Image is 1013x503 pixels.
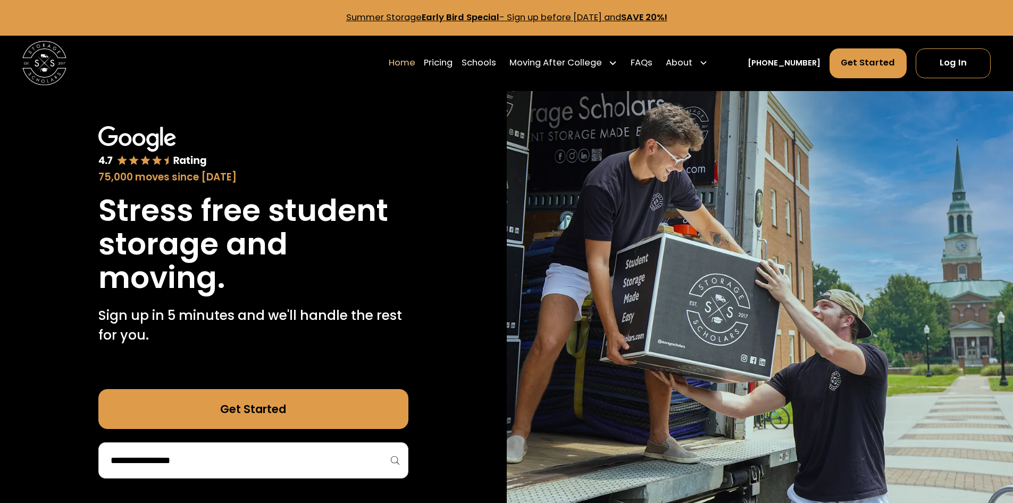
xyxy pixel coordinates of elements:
[509,56,602,70] div: Moving After College
[631,47,652,78] a: FAQs
[98,194,408,294] h1: Stress free student storage and moving.
[462,47,496,78] a: Schools
[346,11,667,23] a: Summer StorageEarly Bird Special- Sign up before [DATE] andSAVE 20%!
[22,41,66,85] a: home
[98,126,207,168] img: Google 4.7 star rating
[424,47,453,78] a: Pricing
[98,170,408,185] div: 75,000 moves since [DATE]
[748,57,821,69] a: [PHONE_NUMBER]
[98,389,408,429] a: Get Started
[621,11,667,23] strong: SAVE 20%!
[830,48,907,78] a: Get Started
[98,306,408,345] p: Sign up in 5 minutes and we'll handle the rest for you.
[389,47,415,78] a: Home
[666,56,692,70] div: About
[916,48,991,78] a: Log In
[662,47,713,78] div: About
[422,11,499,23] strong: Early Bird Special
[22,41,66,85] img: Storage Scholars main logo
[505,47,622,78] div: Moving After College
